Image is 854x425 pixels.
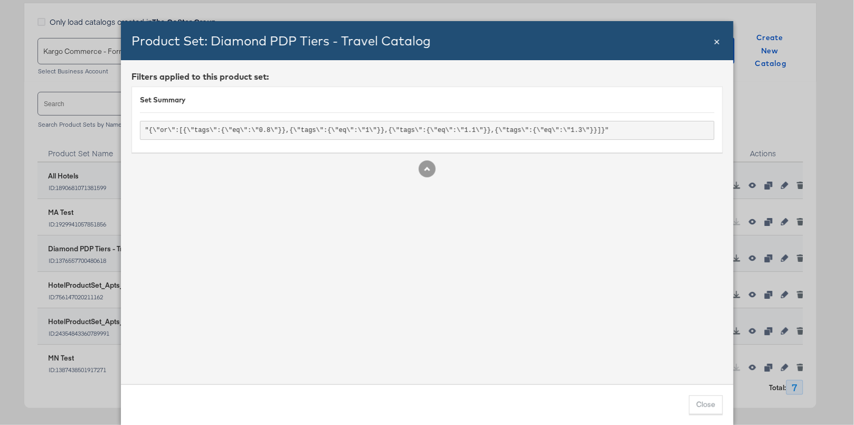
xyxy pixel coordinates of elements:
div: Filters applied to this product set: [132,71,723,83]
button: Close [689,395,723,414]
span: × [714,33,720,48]
span: Product Set: Diamond PDP Tiers - Travel Catalog [132,33,431,49]
pre: "{\"or\":[{\"tags\":{\"eq\":\"0.8\"}},{\"tags\":{\"eq\":\"1\"}},{\"tags\":{\"eq\":\"1.1\"}},{\"ta... [140,121,715,140]
div: Rule Spec [121,21,734,425]
div: Close [714,33,720,49]
div: Set Summary [140,95,715,105]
